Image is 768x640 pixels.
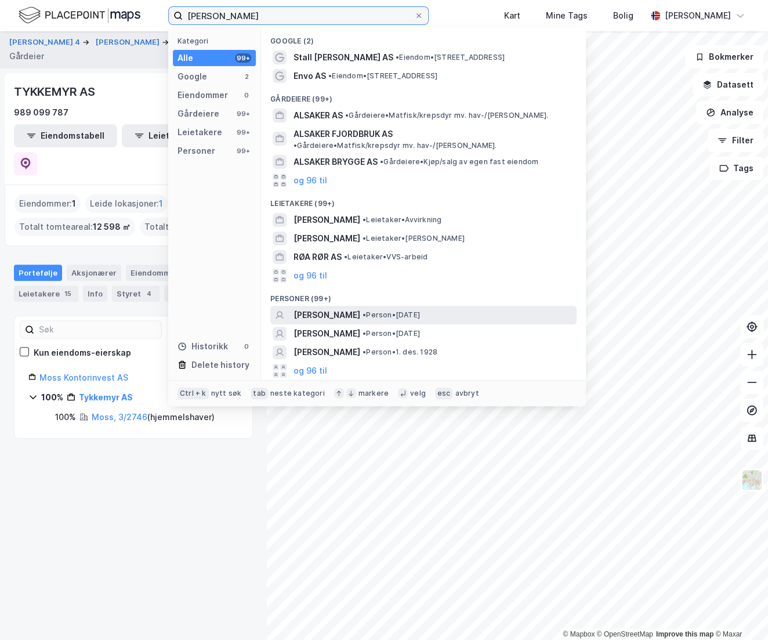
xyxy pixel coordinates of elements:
span: • [363,329,366,338]
a: Mapbox [563,630,595,638]
div: 0 [242,91,251,100]
div: Google [177,70,207,84]
div: Styret [112,285,160,302]
div: Transaksjoner [164,285,244,302]
div: Kategori [177,37,256,45]
span: [PERSON_NAME] [294,232,360,245]
div: velg [410,389,426,398]
span: [PERSON_NAME] [294,213,360,227]
div: Ctrl + k [177,388,209,399]
span: • [328,71,332,80]
img: logo.f888ab2527a4732fd821a326f86c7f29.svg [19,5,140,26]
span: Gårdeiere • Matfisk/krepsdyr mv. hav-/[PERSON_NAME]. [294,141,497,150]
div: Gårdeiere (99+) [261,85,586,106]
button: Analyse [696,101,763,124]
div: ( hjemmelshaver ) [92,410,215,424]
div: esc [435,388,453,399]
span: • [363,215,366,224]
span: Leietaker • VVS-arbeid [344,252,428,262]
div: Leietakere (99+) [261,190,586,211]
span: 1 [72,197,76,211]
div: 99+ [235,53,251,63]
span: [PERSON_NAME] [294,345,360,359]
span: Eiendom • [STREET_ADDRESS] [328,71,437,81]
div: Leietakere [177,125,222,139]
button: [PERSON_NAME] [96,37,162,48]
div: nytt søk [211,389,242,398]
div: neste kategori [270,389,325,398]
span: Person • 1. des. 1928 [363,348,437,357]
button: Bokmerker [685,45,763,68]
div: Alle [177,51,193,65]
div: Personer (99+) [261,285,586,306]
div: 99+ [235,128,251,137]
div: markere [358,389,389,398]
button: og 96 til [294,173,327,187]
div: Personer [177,144,215,158]
a: Moss, 3/2746 [92,412,147,422]
a: Tykkemyr AS [79,392,133,402]
div: Bolig [613,9,633,23]
span: Leietaker • Avvirkning [363,215,441,225]
div: Info [83,285,107,302]
div: Delete history [191,358,249,372]
span: 12 598 ㎡ [93,220,131,234]
div: Aksjonærer [67,265,121,281]
span: ALSAKER BRYGGE AS [294,155,378,169]
span: 1 [159,197,163,211]
div: Gårdeier [9,49,44,63]
span: [PERSON_NAME] [294,327,360,341]
span: • [380,157,383,166]
span: • [363,234,366,243]
span: Stall [PERSON_NAME] AS [294,50,393,64]
div: 100% [41,390,63,404]
span: ALSAKER AS [294,109,343,122]
div: Mine Tags [546,9,588,23]
div: 99+ [235,146,251,156]
div: Eiendommer : [15,194,81,213]
span: • [396,53,399,62]
div: tab [251,388,268,399]
div: Gårdeiere [177,107,219,121]
span: Eiendom • [STREET_ADDRESS] [396,53,505,62]
div: TYKKEMYR AS [14,82,97,101]
div: 989 099 787 [14,106,68,120]
div: Totalt tomteareal : [15,218,135,236]
div: Kart [504,9,520,23]
span: RØA RØR AS [294,250,342,264]
span: Person • [DATE] [363,329,420,338]
span: Leietaker • [PERSON_NAME] [363,234,465,243]
div: 2 [242,72,251,81]
div: Eiendommer [177,88,228,102]
div: [PERSON_NAME] [665,9,731,23]
span: • [344,252,347,261]
button: og 96 til [294,269,327,283]
button: Datasett [693,73,763,96]
span: Gårdeiere • Matfisk/krepsdyr mv. hav-/[PERSON_NAME]. [345,111,548,120]
span: • [294,141,297,150]
span: • [363,310,366,319]
span: • [345,111,349,120]
a: Improve this map [656,630,713,638]
button: Tags [709,157,763,180]
div: Kun eiendoms-eierskap [34,346,131,360]
div: 0 [242,342,251,351]
a: Moss Kontorinvest AS [39,373,128,382]
input: Søk [34,321,161,338]
div: avbryt [455,389,479,398]
img: Z [741,469,763,491]
div: Leietakere [14,285,78,302]
button: Eiendomstabell [14,124,117,147]
span: Envo AS [294,69,326,83]
span: [PERSON_NAME] [294,308,360,322]
button: Leietakertabell [122,124,225,147]
div: 15 [62,288,74,299]
button: Filter [708,129,763,152]
input: Søk på adresse, matrikkel, gårdeiere, leietakere eller personer [183,7,414,24]
div: 99+ [235,109,251,118]
a: OpenStreetMap [597,630,653,638]
div: Eiendommer [126,265,197,281]
iframe: Chat Widget [710,584,768,640]
div: 100% [55,410,76,424]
